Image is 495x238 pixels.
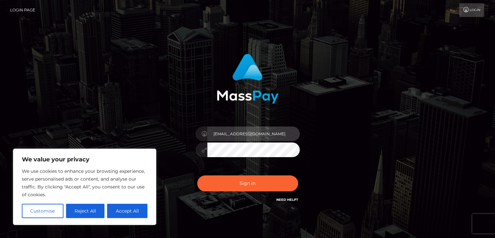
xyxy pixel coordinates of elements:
[22,204,63,218] button: Customise
[276,198,298,202] a: Need Help?
[107,204,147,218] button: Accept All
[207,126,300,141] input: Username...
[459,3,484,17] a: Login
[10,3,35,17] a: Login Page
[13,149,156,225] div: We value your privacy
[22,167,147,199] p: We use cookies to enhance your browsing experience, serve personalised ads or content, and analys...
[197,175,298,191] button: Sign in
[217,54,279,104] img: MassPay Login
[66,204,105,218] button: Reject All
[22,156,147,163] p: We value your privacy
